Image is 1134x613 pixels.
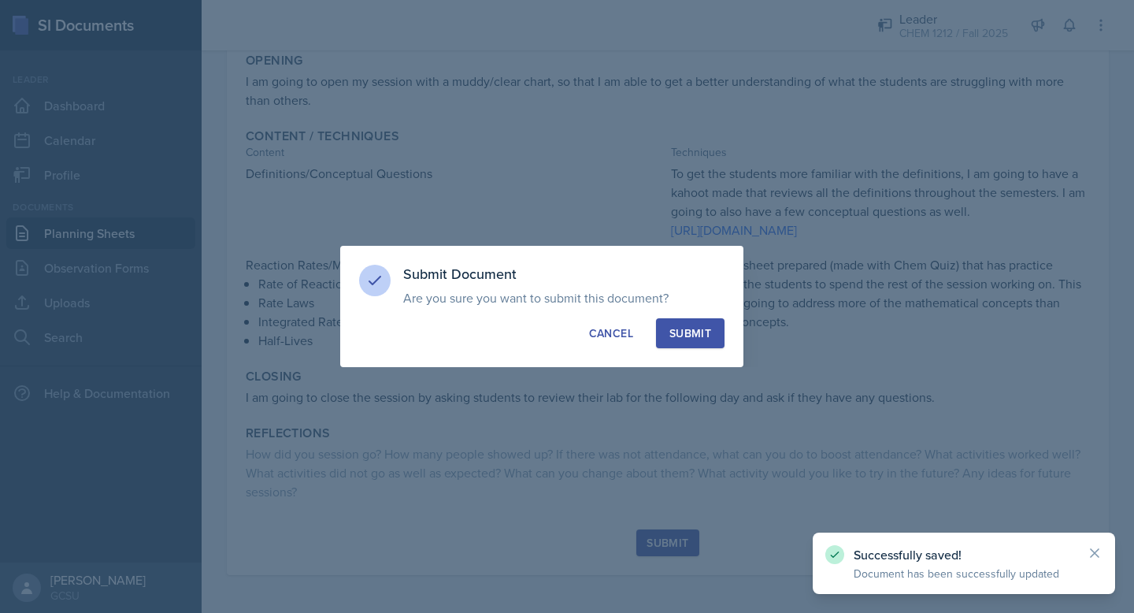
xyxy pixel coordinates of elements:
[656,318,724,348] button: Submit
[589,325,633,341] div: Cancel
[403,265,724,284] h3: Submit Document
[854,547,1074,563] p: Successfully saved!
[576,318,647,348] button: Cancel
[403,290,724,306] p: Are you sure you want to submit this document?
[669,325,711,341] div: Submit
[854,566,1074,581] p: Document has been successfully updated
